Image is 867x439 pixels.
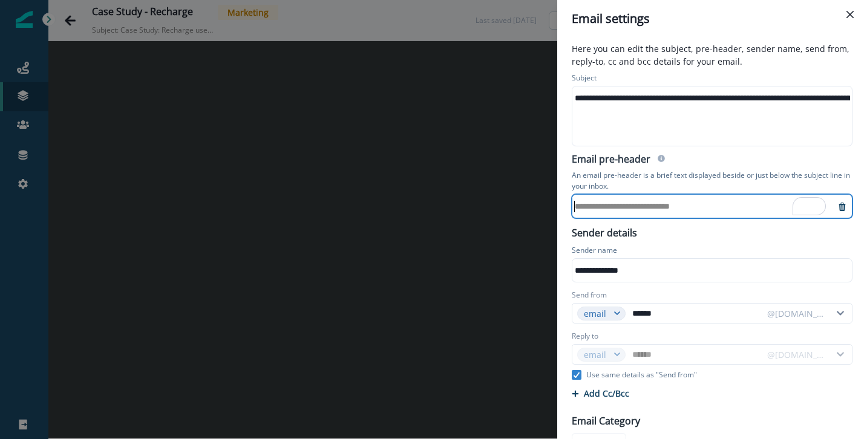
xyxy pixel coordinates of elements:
p: Email Category [572,414,640,428]
div: To enrich screen reader interactions, please activate Accessibility in Grammarly extension settings [572,195,835,218]
div: email [584,307,608,320]
div: Email settings [572,10,852,28]
button: Add Cc/Bcc [572,388,629,399]
p: Here you can edit the subject, pre-header, sender name, send from, reply-to, cc and bcc details f... [564,42,860,70]
svg: remove-preheader [837,202,847,212]
p: Use same details as "Send from" [586,369,697,380]
label: Send from [572,290,607,301]
p: An email pre-header is a brief text displayed beside or just below the subject line in your inbox. [572,167,852,194]
p: Subject [572,73,597,86]
div: @[DOMAIN_NAME] [767,307,825,320]
h2: Email pre-header [572,154,650,167]
label: Reply to [572,331,598,342]
button: Close [840,5,860,24]
p: Sender details [564,223,644,240]
p: Sender name [572,245,617,258]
